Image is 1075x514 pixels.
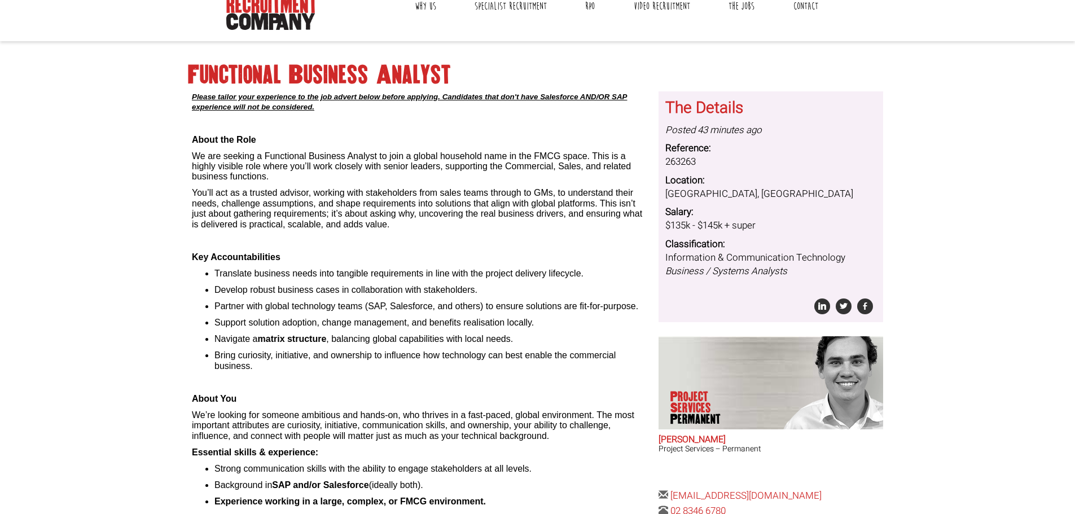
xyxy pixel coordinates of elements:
dd: $135k - $145k + super [665,219,876,232]
p: Project Services [670,391,749,425]
i: Posted 43 minutes ago [665,123,762,137]
img: Sam McKay does Project Services Permanent [775,336,883,429]
b: SAP and/or Salesforce [272,480,368,490]
b: Key Accountabilities [192,252,280,262]
h2: [PERSON_NAME] [659,435,883,445]
li: Background in (ideally both). [214,480,650,490]
li: Strong communication skills with the ability to engage stakeholders at all levels. [214,464,650,474]
b: Experience working in a large, complex, or FMCG environment. [214,497,486,506]
p: You’ll act as a trusted advisor, working with stakeholders from sales teams through to GMs, to un... [192,188,650,230]
b: Essential skills & experience: [192,447,318,457]
dt: Classification: [665,238,876,251]
p: We’re looking for someone ambitious and hands-on, who thrives in a fast-paced, global environment... [192,410,650,441]
dd: Information & Communication Technology [665,251,876,279]
a: [EMAIL_ADDRESS][DOMAIN_NAME] [670,489,822,503]
dt: Reference: [665,142,876,155]
li: Develop robust business cases in collaboration with stakeholders. [214,285,650,295]
dt: Salary: [665,205,876,219]
h1: Functional Business Analyst [188,65,888,85]
h3: Project Services – Permanent [659,445,883,453]
dt: Location: [665,174,876,187]
li: Partner with global technology teams (SAP, Salesforce, and others) to ensure solutions are fit-fo... [214,301,650,311]
span: Please tailor your experience to the job advert below before applying. Candidates that don't have... [192,93,627,111]
span: Permanent [670,414,749,425]
b: About You [192,394,236,403]
dd: 263263 [665,155,876,169]
h3: The Details [665,100,876,117]
b: matrix structure [258,334,327,344]
b: About the Role [192,135,256,144]
li: Support solution adoption, change management, and benefits realisation locally. [214,318,650,328]
li: Translate business needs into tangible requirements in line with the project delivery lifecycle. [214,269,650,279]
dd: [GEOGRAPHIC_DATA], [GEOGRAPHIC_DATA] [665,187,876,201]
li: Bring curiosity, initiative, and ownership to influence how technology can best enable the commer... [214,350,650,371]
li: Navigate a , balancing global capabilities with local needs. [214,334,650,344]
i: Business / Systems Analysts [665,264,787,278]
p: We are seeking a Functional Business Analyst to join a global household name in the FMCG space. T... [192,151,650,182]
